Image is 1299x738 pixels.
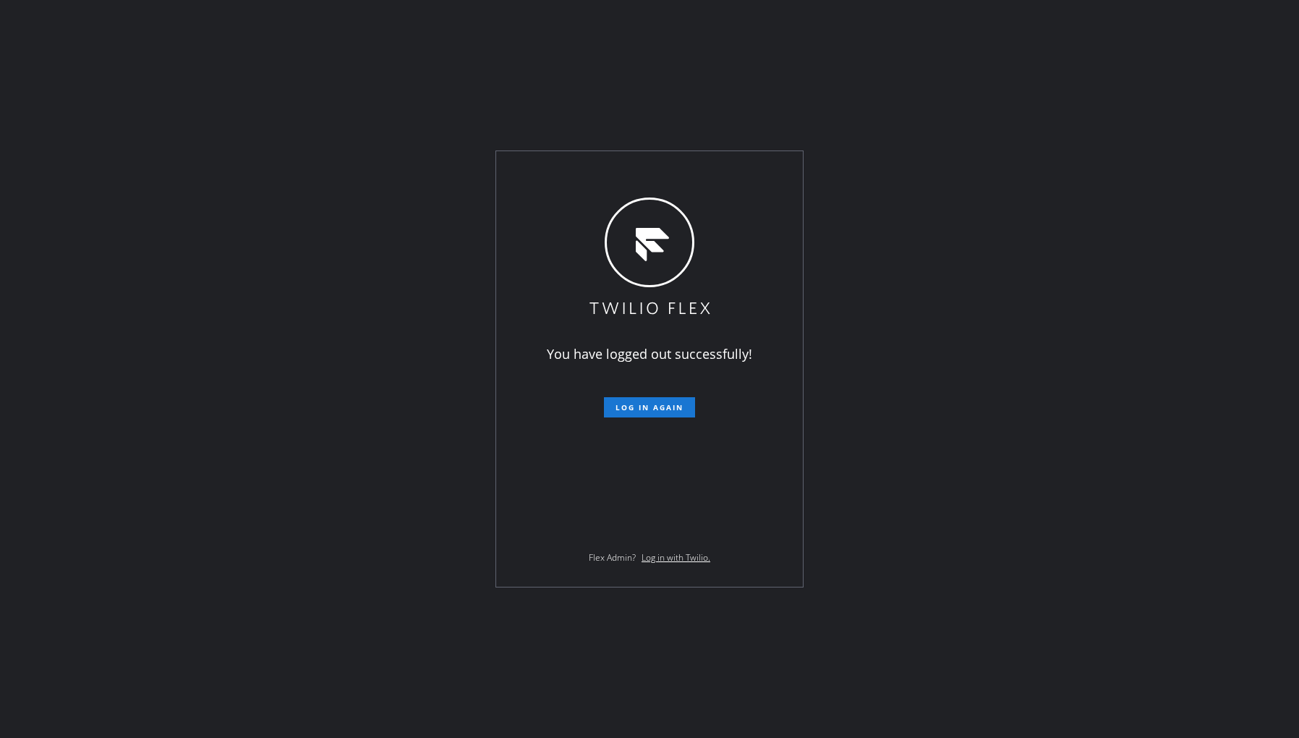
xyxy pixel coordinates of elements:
span: You have logged out successfully! [547,345,752,362]
button: Log in again [604,397,695,417]
span: Log in again [616,402,683,412]
a: Log in with Twilio. [642,551,710,564]
span: Flex Admin? [589,551,636,564]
